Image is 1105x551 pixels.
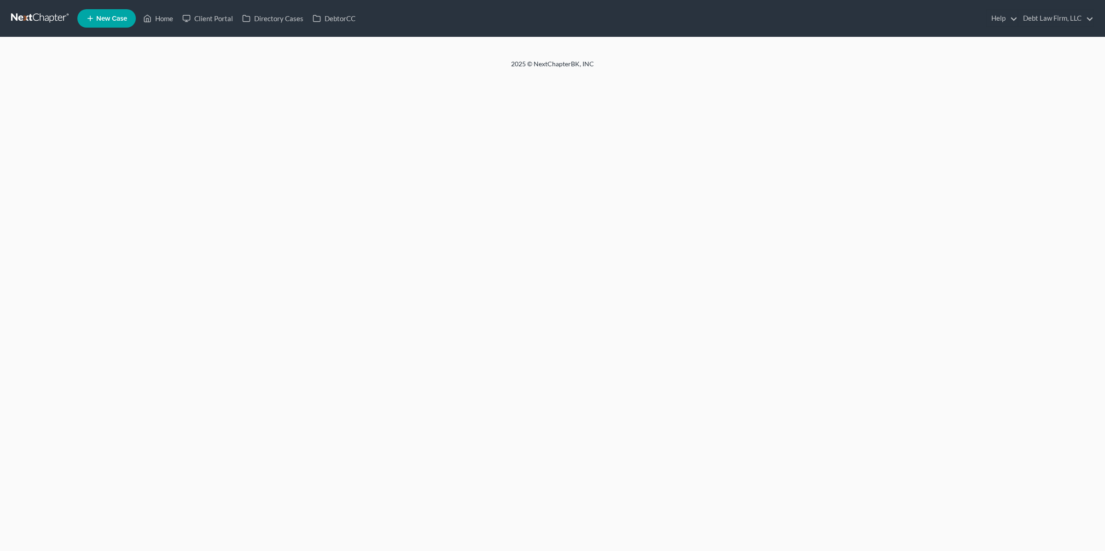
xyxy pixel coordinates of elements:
[290,59,815,76] div: 2025 © NextChapterBK, INC
[238,10,308,27] a: Directory Cases
[178,10,238,27] a: Client Portal
[987,10,1018,27] a: Help
[77,9,136,28] new-legal-case-button: New Case
[308,10,360,27] a: DebtorCC
[139,10,178,27] a: Home
[1018,10,1093,27] a: Debt Law Firm, LLC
